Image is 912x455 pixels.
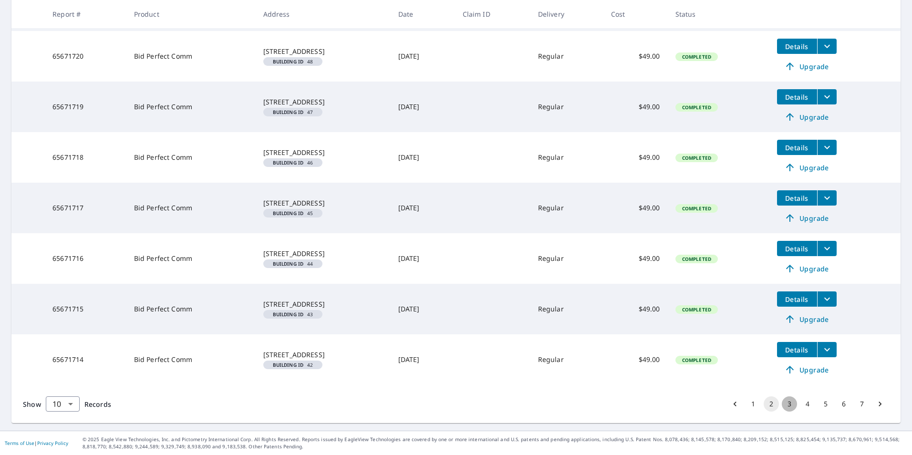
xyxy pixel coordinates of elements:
div: [STREET_ADDRESS] [263,97,383,107]
span: Details [783,244,811,253]
td: Bid Perfect Comm [126,82,256,132]
button: page 2 [764,396,779,412]
div: [STREET_ADDRESS] [263,198,383,208]
td: 65671717 [45,183,126,233]
em: Building ID [273,110,304,114]
span: Details [783,42,811,51]
button: detailsBtn-65671720 [777,39,817,54]
td: Bid Perfect Comm [126,284,256,334]
span: Completed [676,256,717,262]
span: Records [84,400,111,409]
span: Upgrade [783,111,831,123]
td: 65671720 [45,31,126,82]
div: [STREET_ADDRESS] [263,249,383,259]
button: filesDropdownBtn-65671720 [817,39,837,54]
td: Regular [530,233,603,284]
td: [DATE] [391,183,455,233]
span: 48 [267,59,319,64]
button: Go to page 5 [818,396,833,412]
td: Regular [530,82,603,132]
div: [STREET_ADDRESS] [263,350,383,360]
td: Regular [530,31,603,82]
button: Go to page 1 [746,396,761,412]
em: Building ID [273,59,304,64]
a: Privacy Policy [37,440,68,446]
td: 65671719 [45,82,126,132]
span: Show [23,400,41,409]
button: detailsBtn-65671719 [777,89,817,104]
button: Go to page 7 [854,396,870,412]
div: [STREET_ADDRESS] [263,47,383,56]
em: Building ID [273,362,304,367]
button: Go to next page [872,396,888,412]
td: Bid Perfect Comm [126,31,256,82]
span: Upgrade [783,212,831,224]
span: Upgrade [783,313,831,325]
p: © 2025 Eagle View Technologies, Inc. and Pictometry International Corp. All Rights Reserved. Repo... [83,436,907,450]
button: filesDropdownBtn-65671716 [817,241,837,256]
span: Details [783,345,811,354]
button: detailsBtn-65671714 [777,342,817,357]
button: filesDropdownBtn-65671718 [817,140,837,155]
td: [DATE] [391,284,455,334]
span: 46 [267,160,319,165]
span: 44 [267,261,319,266]
span: 42 [267,362,319,367]
td: [DATE] [391,132,455,183]
a: Upgrade [777,311,837,327]
span: Details [783,194,811,203]
em: Building ID [273,261,304,266]
td: 65671715 [45,284,126,334]
td: [DATE] [391,82,455,132]
p: | [5,440,68,446]
span: 45 [267,211,319,216]
button: Go to previous page [727,396,743,412]
td: 65671716 [45,233,126,284]
td: Bid Perfect Comm [126,334,256,385]
div: 10 [46,391,80,417]
em: Building ID [273,312,304,317]
span: Upgrade [783,61,831,72]
span: Completed [676,205,717,212]
a: Upgrade [777,210,837,226]
span: Upgrade [783,263,831,274]
td: $49.00 [603,334,668,385]
span: Details [783,295,811,304]
button: filesDropdownBtn-65671714 [817,342,837,357]
em: Building ID [273,160,304,165]
a: Upgrade [777,362,837,377]
td: Regular [530,284,603,334]
td: $49.00 [603,82,668,132]
span: Completed [676,53,717,60]
button: Go to page 4 [800,396,815,412]
span: Details [783,93,811,102]
td: $49.00 [603,132,668,183]
td: Regular [530,132,603,183]
div: [STREET_ADDRESS] [263,148,383,157]
td: $49.00 [603,31,668,82]
button: Go to page 6 [836,396,851,412]
td: Regular [530,334,603,385]
button: filesDropdownBtn-65671717 [817,190,837,206]
a: Terms of Use [5,440,34,446]
span: 43 [267,312,319,317]
td: $49.00 [603,183,668,233]
em: Building ID [273,211,304,216]
span: Completed [676,306,717,313]
button: Go to page 3 [782,396,797,412]
td: [DATE] [391,334,455,385]
a: Upgrade [777,261,837,276]
a: Upgrade [777,109,837,124]
td: $49.00 [603,284,668,334]
td: Regular [530,183,603,233]
button: detailsBtn-65671717 [777,190,817,206]
td: 65671714 [45,334,126,385]
button: detailsBtn-65671718 [777,140,817,155]
a: Upgrade [777,59,837,74]
span: Completed [676,155,717,161]
td: [DATE] [391,233,455,284]
span: 47 [267,110,319,114]
button: detailsBtn-65671715 [777,291,817,307]
span: Upgrade [783,162,831,173]
button: filesDropdownBtn-65671719 [817,89,837,104]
